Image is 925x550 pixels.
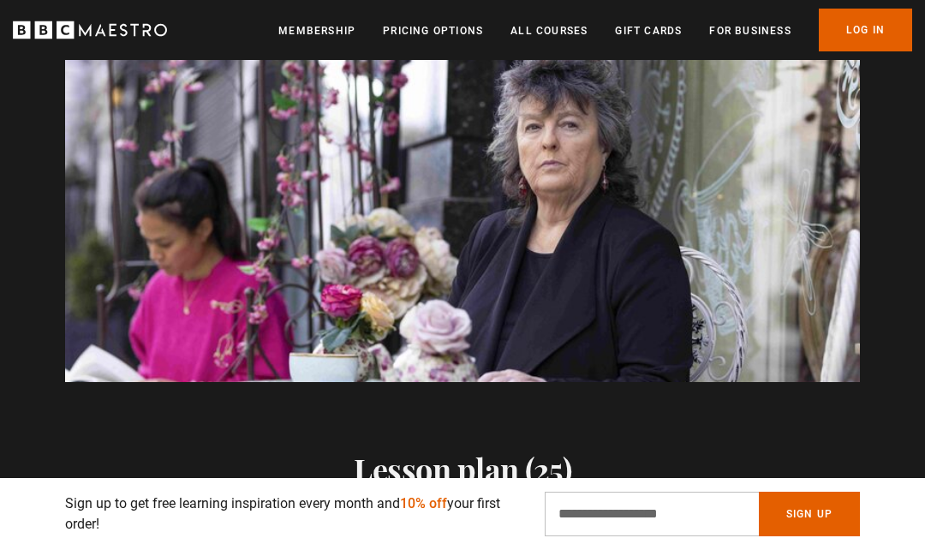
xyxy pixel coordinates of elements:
h2: Lesson plan (25) [131,451,795,487]
a: Gift Cards [615,22,682,39]
nav: Primary [278,9,912,51]
a: Pricing Options [383,22,483,39]
span: 10% off [400,495,447,511]
a: For business [709,22,791,39]
a: Log In [819,9,912,51]
button: Sign Up [759,492,860,536]
svg: BBC Maestro [13,17,167,43]
p: Sign up to get free learning inspiration every month and your first order! [65,493,524,535]
a: Membership [278,22,355,39]
a: All Courses [510,22,588,39]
